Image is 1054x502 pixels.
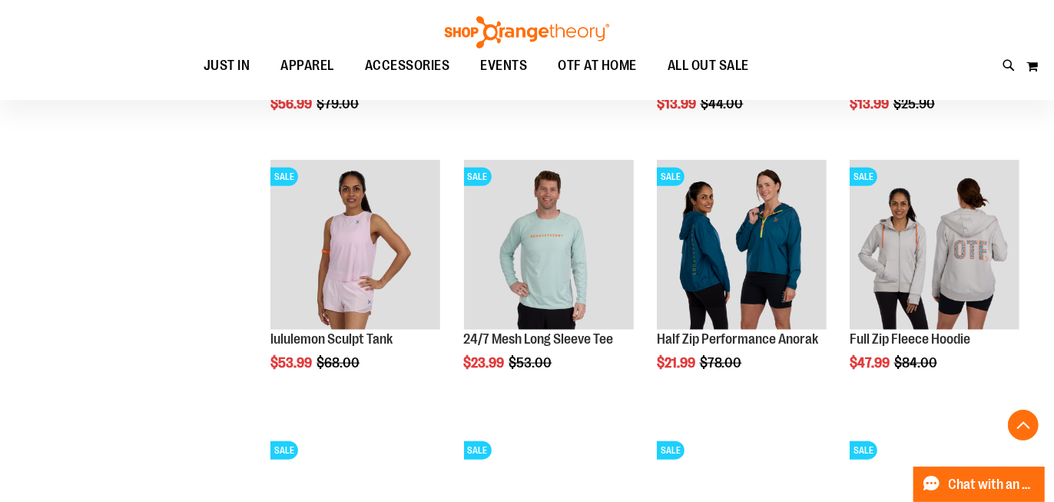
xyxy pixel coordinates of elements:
[270,355,314,371] span: $53.99
[558,48,638,83] span: OTF AT HOME
[913,467,1046,502] button: Chat with an Expert
[509,355,555,371] span: $53.00
[464,160,634,330] img: Main Image of 1457095
[850,160,1019,332] a: Main Image of 1457091SALE
[850,441,877,460] span: SALE
[949,477,1036,492] span: Chat with an Expert
[270,96,314,111] span: $56.99
[263,152,448,410] div: product
[700,355,744,371] span: $78.00
[657,160,827,330] img: Half Zip Performance Anorak
[850,168,877,186] span: SALE
[657,355,698,371] span: $21.99
[894,355,940,371] span: $84.00
[281,48,335,83] span: APPAREL
[668,48,749,83] span: ALL OUT SALE
[317,96,361,111] span: $79.00
[456,152,641,410] div: product
[657,331,819,347] a: Half Zip Performance Anorak
[270,160,440,330] img: Main Image of 1538347
[365,48,450,83] span: ACCESSORIES
[1008,410,1039,440] button: Back To Top
[464,168,492,186] span: SALE
[842,152,1027,410] div: product
[464,355,507,371] span: $23.99
[657,441,684,460] span: SALE
[850,160,1019,330] img: Main Image of 1457091
[701,96,746,111] span: $44.00
[317,355,362,371] span: $68.00
[464,331,614,347] a: 24/7 Mesh Long Sleeve Tee
[464,441,492,460] span: SALE
[850,96,891,111] span: $13.99
[204,48,250,83] span: JUST IN
[893,96,937,111] span: $25.90
[657,168,684,186] span: SALE
[270,331,393,347] a: lululemon Sculpt Tank
[657,160,827,332] a: Half Zip Performance AnorakSALE
[442,16,612,48] img: Shop Orangetheory
[850,355,892,371] span: $47.99
[270,168,298,186] span: SALE
[464,160,634,332] a: Main Image of 1457095SALE
[481,48,528,83] span: EVENTS
[270,160,440,332] a: Main Image of 1538347SALE
[657,96,698,111] span: $13.99
[649,152,834,410] div: product
[850,331,970,347] a: Full Zip Fleece Hoodie
[270,441,298,460] span: SALE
